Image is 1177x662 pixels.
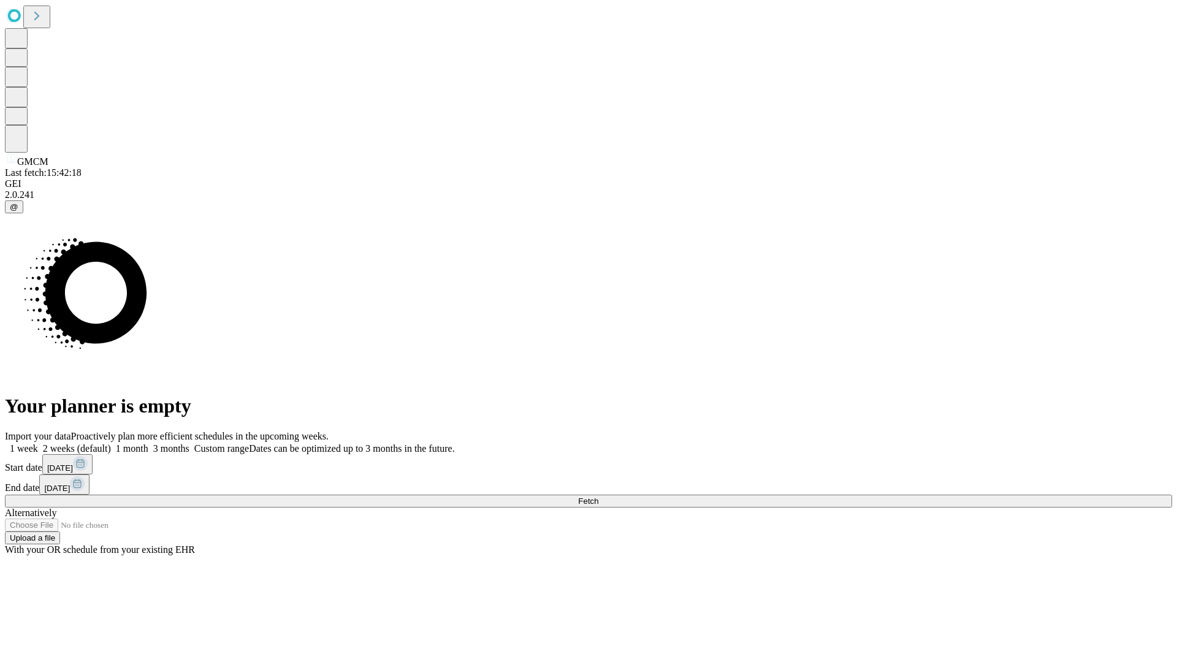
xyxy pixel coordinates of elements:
[5,531,60,544] button: Upload a file
[5,431,71,441] span: Import your data
[5,508,56,518] span: Alternatively
[249,443,454,454] span: Dates can be optimized up to 3 months in the future.
[5,200,23,213] button: @
[10,443,38,454] span: 1 week
[42,454,93,474] button: [DATE]
[5,189,1172,200] div: 2.0.241
[5,454,1172,474] div: Start date
[5,544,195,555] span: With your OR schedule from your existing EHR
[5,178,1172,189] div: GEI
[5,474,1172,495] div: End date
[17,156,48,167] span: GMCM
[43,443,111,454] span: 2 weeks (default)
[5,395,1172,417] h1: Your planner is empty
[153,443,189,454] span: 3 months
[578,496,598,506] span: Fetch
[47,463,73,473] span: [DATE]
[5,167,82,178] span: Last fetch: 15:42:18
[194,443,249,454] span: Custom range
[39,474,90,495] button: [DATE]
[5,495,1172,508] button: Fetch
[10,202,18,211] span: @
[116,443,148,454] span: 1 month
[71,431,329,441] span: Proactively plan more efficient schedules in the upcoming weeks.
[44,484,70,493] span: [DATE]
